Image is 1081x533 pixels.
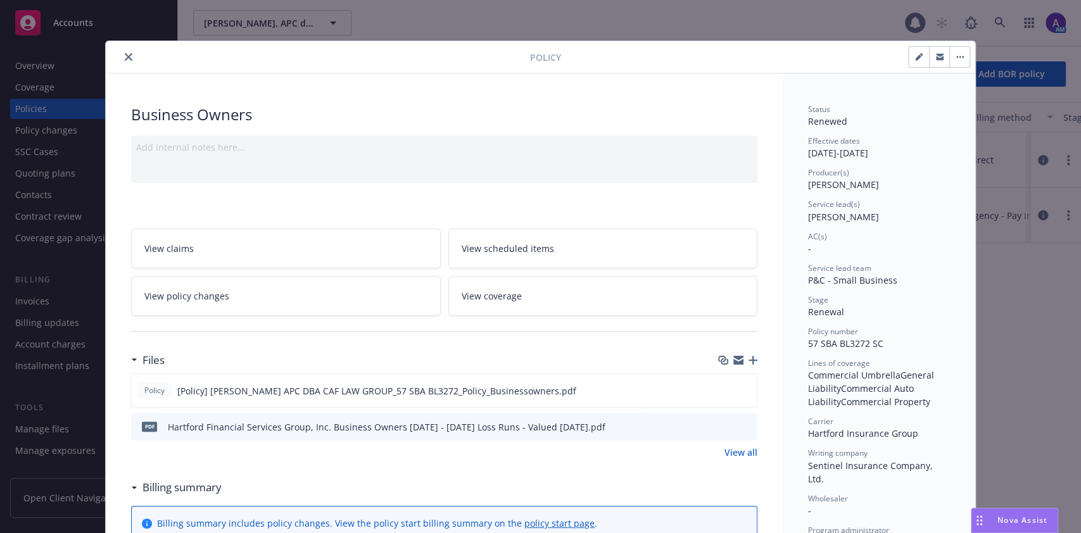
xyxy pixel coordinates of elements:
span: View coverage [462,289,522,303]
span: Policy number [808,326,858,337]
div: Business Owners [131,104,757,125]
span: Service lead(s) [808,199,860,210]
span: AC(s) [808,231,827,242]
span: - [808,505,811,517]
span: Nova Assist [997,515,1047,525]
button: download file [721,420,731,434]
span: Commercial Auto Liability [808,382,916,408]
a: View all [724,446,757,459]
span: Carrier [808,416,833,427]
span: Renewed [808,115,847,127]
span: 57 SBA BL3272 SC [808,337,883,349]
button: download file [720,384,730,398]
div: Drag to move [971,508,987,532]
span: Renewal [808,306,844,318]
span: Service lead team [808,263,871,273]
span: Policy [530,51,561,64]
span: Policy [142,385,167,396]
span: Commercial Umbrella [808,369,901,381]
h3: Files [142,352,165,368]
div: Hartford Financial Services Group, Inc. Business Owners [DATE] - [DATE] Loss Runs - Valued [DATE]... [168,420,605,434]
span: Wholesaler [808,493,848,504]
span: Effective dates [808,135,860,146]
a: policy start page [524,517,595,529]
span: Stage [808,294,828,305]
div: Billing summary [131,479,222,496]
a: View policy changes [131,276,441,316]
h3: Billing summary [142,479,222,496]
button: preview file [741,420,752,434]
span: View claims [144,242,194,255]
a: View claims [131,229,441,268]
a: View coverage [448,276,758,316]
span: General Liability [808,369,937,394]
span: [PERSON_NAME] [808,211,879,223]
span: Sentinel Insurance Company, Ltd. [808,460,935,485]
span: P&C - Small Business [808,274,897,286]
button: Nova Assist [971,508,1058,533]
span: Producer(s) [808,167,849,178]
div: [DATE] - [DATE] [808,135,950,160]
span: [PERSON_NAME] [808,179,879,191]
span: Hartford Insurance Group [808,427,918,439]
span: View policy changes [144,289,229,303]
span: pdf [142,422,157,431]
a: View scheduled items [448,229,758,268]
span: Lines of coverage [808,358,870,368]
button: preview file [740,384,752,398]
span: Commercial Property [841,396,930,408]
button: close [121,49,136,65]
span: View scheduled items [462,242,554,255]
span: [Policy] [PERSON_NAME] APC DBA CAF LAW GROUP_57 SBA BL3272_Policy_Businessowners.pdf [177,384,576,398]
div: Add internal notes here... [136,141,752,154]
span: - [808,242,811,254]
div: Files [131,352,165,368]
span: Writing company [808,448,868,458]
span: Status [808,104,830,115]
div: Billing summary includes policy changes. View the policy start billing summary on the . [157,517,597,530]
